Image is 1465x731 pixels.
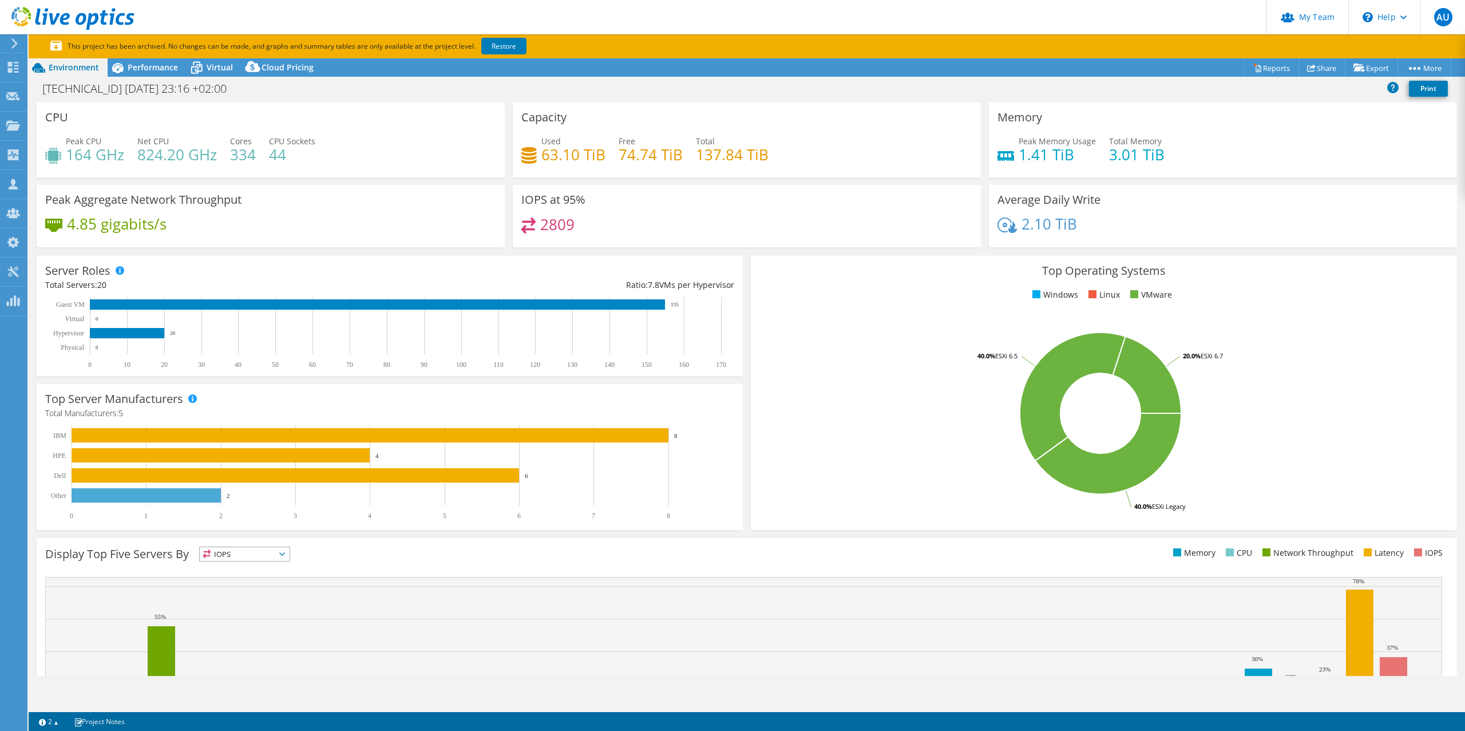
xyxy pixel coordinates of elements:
h4: 1.41 TiB [1019,148,1096,161]
text: 30% [1252,655,1263,662]
span: Performance [128,62,178,73]
h4: 2.10 TiB [1021,218,1077,230]
a: More [1397,59,1451,77]
text: 37% [1387,644,1398,651]
h4: 824.20 GHz [137,148,217,161]
text: 5 [443,512,446,520]
text: 2 [219,512,223,520]
text: 0 [88,361,92,369]
text: 170 [716,361,726,369]
h3: Top Server Manufacturers [45,393,183,405]
text: 130 [567,361,577,369]
span: Peak CPU [66,136,101,147]
text: 19% [1285,673,1297,680]
text: 0 [70,512,73,520]
h1: [TECHNICAL_ID] [DATE] 23:16 +02:00 [37,82,244,95]
li: VMware [1127,289,1172,301]
p: This project has been archived. No changes can be made, and graphs and summary tables are only av... [50,40,611,53]
text: 110 [493,361,504,369]
span: Total [696,136,715,147]
text: Guest VM [56,301,85,309]
tspan: ESXi 6.7 [1201,351,1223,360]
text: 0 [96,345,98,350]
h4: 2809 [540,218,575,231]
span: 7.8 [648,279,659,290]
h4: 334 [230,148,256,161]
text: 140 [604,361,615,369]
a: 2 [31,714,66,729]
tspan: 40.0% [1134,502,1152,511]
text: 20 [170,330,176,336]
h4: 4.85 gigabits/s [67,218,167,230]
text: 60 [309,361,316,369]
li: Memory [1170,547,1215,559]
h4: 63.10 TiB [541,148,605,161]
span: Free [619,136,635,147]
h3: IOPS at 95% [521,193,585,206]
h4: 74.74 TiB [619,148,683,161]
span: Net CPU [137,136,169,147]
text: Physical [61,343,84,351]
text: IBM [53,432,66,440]
text: 4 [368,512,371,520]
li: Linux [1086,289,1120,301]
h4: 137.84 TiB [696,148,769,161]
a: Share [1298,59,1345,77]
text: Other [51,492,66,500]
span: 5 [118,408,123,418]
li: CPU [1223,547,1252,559]
text: 30 [198,361,205,369]
text: 150 [642,361,652,369]
a: Reports [1244,59,1299,77]
h3: Capacity [521,111,567,124]
a: Restore [481,38,526,54]
li: IOPS [1411,547,1443,559]
text: 70 [346,361,353,369]
span: Peak Memory Usage [1019,136,1096,147]
tspan: ESXi 6.5 [995,351,1017,360]
text: HPE [53,452,66,460]
h3: Average Daily Write [997,193,1100,206]
text: 23% [1319,666,1331,673]
h3: Memory [997,111,1042,124]
span: Total Memory [1109,136,1162,147]
text: 160 [679,361,689,369]
span: Cores [230,136,252,147]
text: Dell [54,472,66,480]
text: 100 [456,361,466,369]
text: 90 [421,361,427,369]
span: Used [541,136,561,147]
span: CPU Sockets [269,136,315,147]
svg: \n [1363,12,1373,22]
a: Export [1345,59,1398,77]
text: 120 [530,361,540,369]
span: Cloud Pricing [262,62,314,73]
tspan: 40.0% [977,351,995,360]
text: 2 [227,492,230,499]
h3: CPU [45,111,68,124]
h4: Total Manufacturers: [45,407,734,420]
text: 4 [375,452,379,459]
text: 20 [161,361,168,369]
span: Environment [49,62,99,73]
tspan: ESXi Legacy [1152,502,1186,511]
div: Total Servers: [45,279,390,291]
h4: 3.01 TiB [1109,148,1165,161]
text: Virtual [65,315,85,323]
tspan: 20.0% [1183,351,1201,360]
li: Windows [1030,289,1078,301]
text: 0 [96,316,98,322]
text: 50 [272,361,279,369]
text: 6 [517,512,521,520]
text: 155 [671,302,679,307]
a: Print [1409,81,1448,97]
text: 6 [525,472,528,479]
text: 55% [155,613,166,620]
text: 78% [1353,578,1364,584]
li: Network Throughput [1260,547,1353,559]
h3: Server Roles [45,264,110,277]
text: 40 [235,361,241,369]
li: Latency [1361,547,1404,559]
h4: 164 GHz [66,148,124,161]
text: 8 [674,432,678,439]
